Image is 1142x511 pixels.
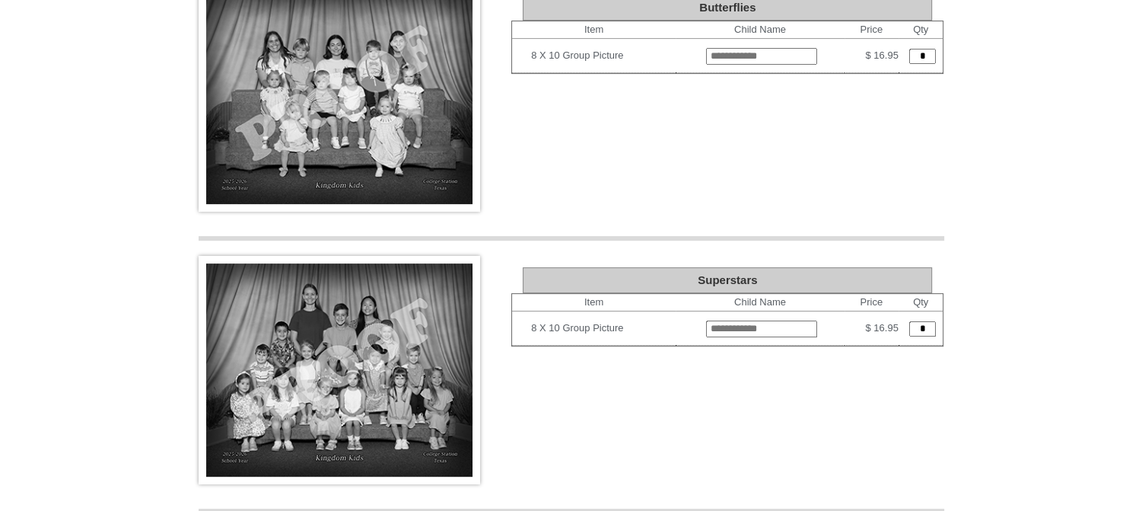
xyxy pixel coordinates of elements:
[845,294,899,311] th: Price
[676,21,845,39] th: Child Name
[845,311,899,346] td: $ 16.95
[512,21,676,39] th: Item
[676,294,845,311] th: Child Name
[512,294,676,311] th: Item
[845,39,899,73] td: $ 16.95
[523,267,932,293] div: Superstars
[899,21,943,39] th: Qty
[199,256,480,484] img: Superstars
[531,43,676,68] td: 8 X 10 Group Picture
[845,21,899,39] th: Price
[899,294,943,311] th: Qty
[531,316,676,340] td: 8 X 10 Group Picture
